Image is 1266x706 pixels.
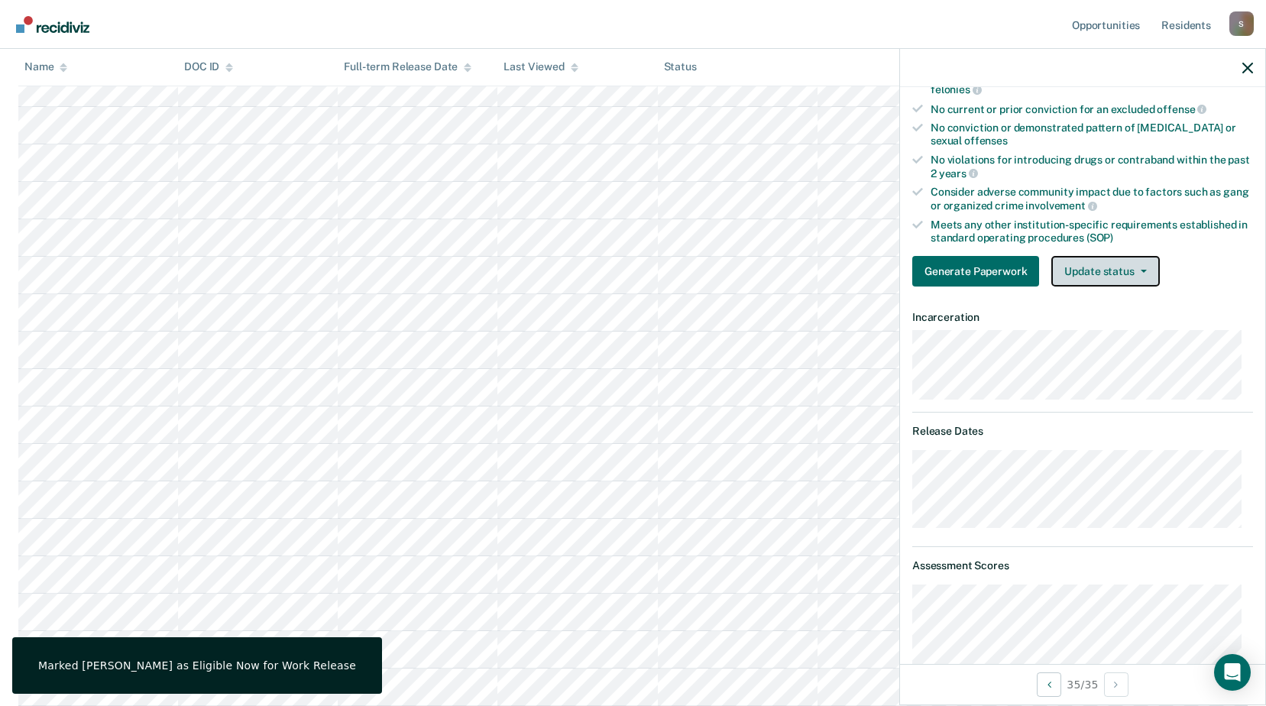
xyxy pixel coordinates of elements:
[38,659,356,672] div: Marked [PERSON_NAME] as Eligible Now for Work Release
[1214,654,1251,691] div: Open Intercom Messenger
[1104,672,1128,697] button: Next Opportunity
[931,186,1253,212] div: Consider adverse community impact due to factors such as gang or organized crime
[344,61,471,74] div: Full-term Release Date
[1037,672,1061,697] button: Previous Opportunity
[16,16,89,33] img: Recidiviz
[912,311,1253,324] dt: Incarceration
[912,256,1039,287] button: Generate Paperwork
[931,102,1253,116] div: No current or prior conviction for an excluded
[912,425,1253,438] dt: Release Dates
[24,61,67,74] div: Name
[1229,11,1254,36] div: S
[931,219,1253,245] div: Meets any other institution-specific requirements established in standard operating procedures
[931,83,982,96] span: felonies
[664,61,697,74] div: Status
[931,121,1253,147] div: No conviction or demonstrated pattern of [MEDICAL_DATA] or sexual
[1229,11,1254,36] button: Profile dropdown button
[1025,199,1096,212] span: involvement
[900,664,1265,704] div: 35 / 35
[939,167,978,180] span: years
[503,61,578,74] div: Last Viewed
[931,154,1253,180] div: No violations for introducing drugs or contraband within the past 2
[912,559,1253,572] dt: Assessment Scores
[1051,256,1159,287] button: Update status
[964,134,1008,147] span: offenses
[1086,232,1113,244] span: (SOP)
[1157,103,1206,115] span: offense
[184,61,233,74] div: DOC ID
